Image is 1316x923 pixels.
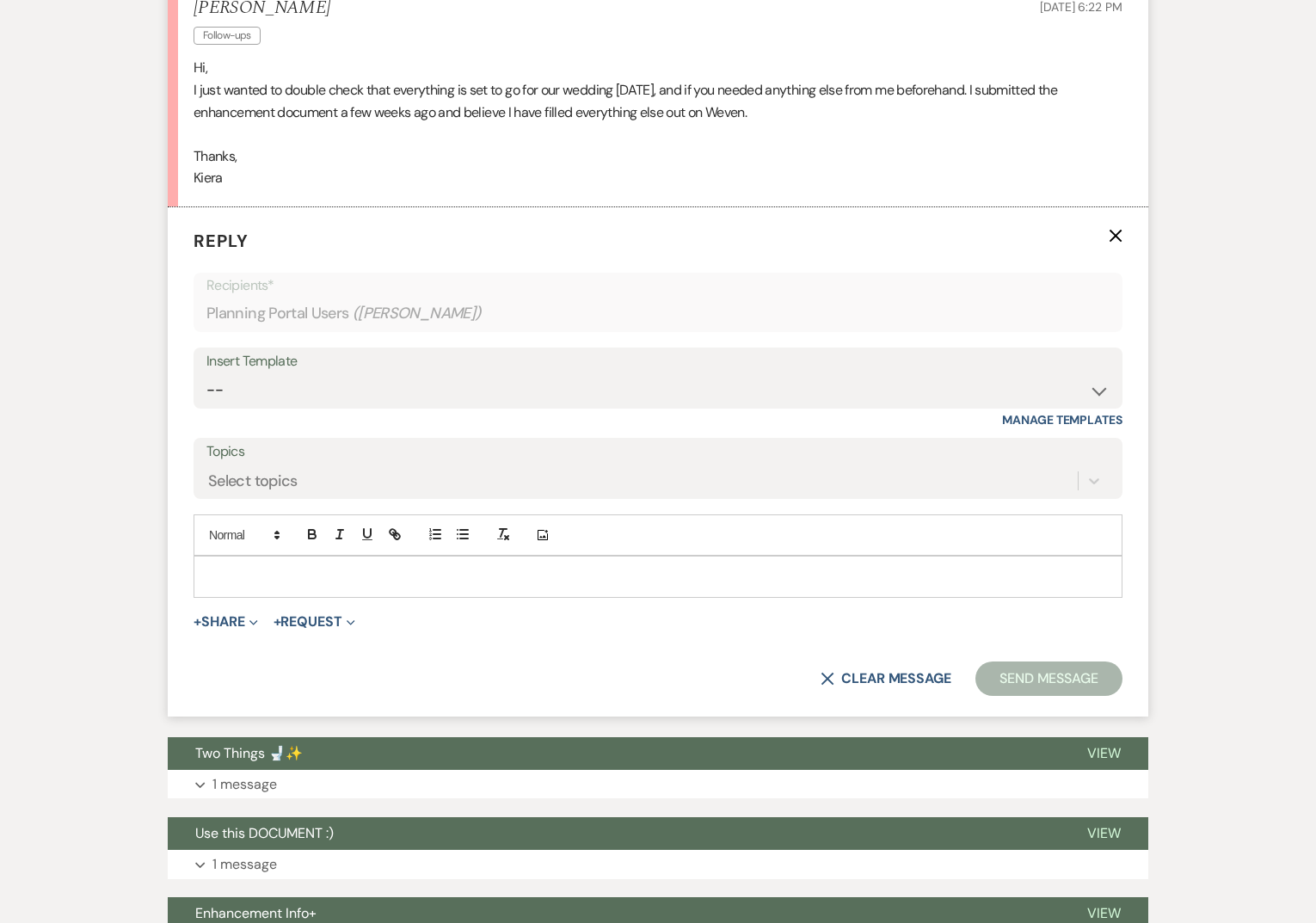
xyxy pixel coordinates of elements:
[821,672,951,686] button: Clear message
[1087,904,1121,922] span: View
[195,904,317,922] span: Enhancement Info+
[212,853,277,876] p: 1 message
[206,440,1110,465] label: Topics
[206,297,1110,330] div: Planning Portal Users
[206,349,1110,374] div: Insert Template
[1087,824,1121,842] span: View
[194,615,201,629] span: +
[206,274,1110,297] p: Recipients*
[194,230,249,252] span: Reply
[168,850,1148,879] button: 1 message
[975,661,1122,696] button: Send Message
[194,145,1122,168] p: Thanks,
[212,773,277,796] p: 1 message
[274,615,281,629] span: +
[208,470,298,493] div: Select topics
[168,737,1060,770] button: Two Things 🚽✨
[274,615,355,629] button: Request
[194,27,261,45] span: Follow-ups
[194,57,1122,79] p: Hi,
[194,167,1122,189] p: Kiera
[195,744,303,762] span: Two Things 🚽✨
[168,770,1148,799] button: 1 message
[1060,737,1148,770] button: View
[1060,817,1148,850] button: View
[353,302,482,325] span: ( [PERSON_NAME] )
[1002,412,1122,428] a: Manage Templates
[1087,744,1121,762] span: View
[195,824,334,842] span: Use this DOCUMENT :)
[194,615,258,629] button: Share
[168,817,1060,850] button: Use this DOCUMENT :)
[194,79,1122,123] p: I just wanted to double check that everything is set to go for our wedding [DATE], and if you nee...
